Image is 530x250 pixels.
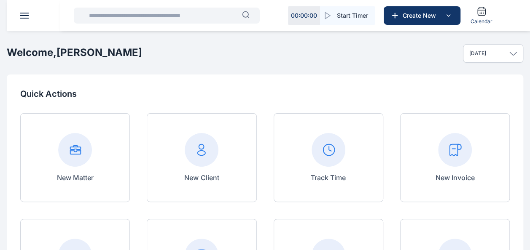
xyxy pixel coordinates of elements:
h2: Welcome, [PERSON_NAME] [7,46,142,59]
span: Start Timer [337,11,368,20]
a: Calendar [467,3,496,28]
button: Create New [384,6,460,25]
span: Create New [399,11,443,20]
p: Track Time [311,173,346,183]
p: [DATE] [469,50,486,57]
button: Start Timer [320,6,375,25]
p: New Matter [57,173,94,183]
p: New Invoice [435,173,474,183]
span: Calendar [471,18,492,25]
p: New Client [184,173,219,183]
p: Quick Actions [20,88,510,100]
p: 00 : 00 : 00 [291,11,317,20]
